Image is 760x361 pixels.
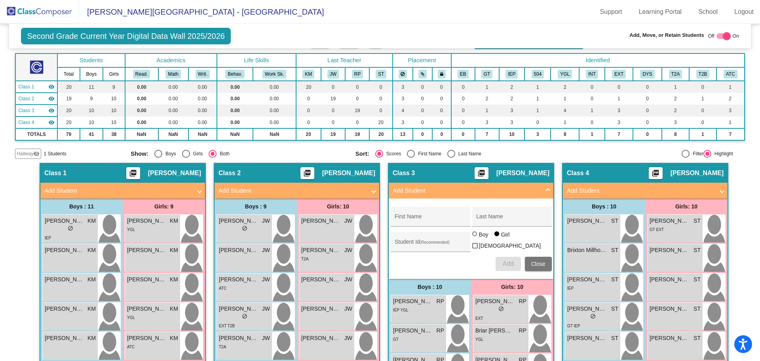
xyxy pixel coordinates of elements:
[475,67,499,81] th: Gifted and Talented
[689,117,716,128] td: 0
[262,275,270,284] span: JW
[355,150,369,157] span: Sort:
[80,105,103,117] td: 10
[253,81,296,93] td: 0.00
[18,107,34,114] span: Class 3
[57,105,80,117] td: 20
[87,246,96,254] span: KM
[645,199,728,214] div: Girls: 10
[262,217,270,225] span: JW
[551,81,579,93] td: 2
[532,70,544,78] button: 504
[344,217,352,225] span: JW
[389,183,553,199] mat-expansion-panel-header: Add Student
[393,117,413,128] td: 3
[567,275,607,284] span: [PERSON_NAME]
[499,81,525,93] td: 2
[158,117,188,128] td: 0.00
[128,169,138,180] mat-icon: picture_as_pdf
[586,70,598,78] button: INT
[662,93,689,105] td: 2
[219,217,258,225] span: [PERSON_NAME]
[296,117,321,128] td: 0
[302,70,314,78] button: KM
[188,105,217,117] td: 0.00
[499,117,525,128] td: 3
[393,128,413,140] td: 13
[716,93,745,105] td: 2
[321,128,346,140] td: 19
[45,246,84,254] span: [PERSON_NAME]
[383,150,401,157] div: Scores
[126,167,140,179] button: Print Students Details
[477,169,486,180] mat-icon: picture_as_pdf
[296,53,393,67] th: Last Teacher
[633,67,662,81] th: Dyslexia
[563,183,728,199] mat-expansion-panel-header: Add Student
[80,81,103,93] td: 11
[389,279,471,295] div: Boys : 10
[633,81,662,93] td: 0
[125,93,158,105] td: 0.00
[696,70,710,78] button: T2B
[345,81,369,93] td: 0
[103,81,125,93] td: 9
[40,183,205,199] mat-expansion-panel-header: Add Student
[633,93,662,105] td: 0
[716,81,745,93] td: 1
[716,128,745,140] td: 7
[432,81,451,93] td: 0
[79,6,324,18] span: [PERSON_NAME][GEOGRAPHIC_DATA] - [GEOGRAPHIC_DATA]
[432,67,451,81] th: Keep with teacher
[413,117,432,128] td: 0
[57,53,125,67] th: Students
[567,246,607,254] span: Brixton Millhollen
[80,93,103,105] td: 9
[327,70,339,78] button: JW
[579,93,605,105] td: 0
[345,67,369,81] th: Rebecca Painter
[15,117,57,128] td: Susan Tarbay - No Class Name
[103,128,125,140] td: 38
[170,275,178,284] span: KM
[131,150,350,158] mat-radio-group: Select an option
[689,93,716,105] td: 1
[215,199,297,214] div: Boys : 9
[103,117,125,128] td: 10
[689,67,716,81] th: Tier 2 Behavior
[321,67,346,81] th: Julie Wilson
[148,169,201,177] span: [PERSON_NAME]
[662,117,689,128] td: 3
[344,275,352,284] span: JW
[475,81,499,93] td: 1
[479,241,541,250] span: [DEMOGRAPHIC_DATA]
[525,257,552,271] button: Close
[165,70,180,78] button: Math
[395,216,466,223] input: First Name
[451,53,745,67] th: Identified
[451,81,475,93] td: 0
[170,246,178,254] span: KM
[567,217,607,225] span: [PERSON_NAME]
[296,67,321,81] th: Kristi Mosgovoy
[302,169,312,180] mat-icon: picture_as_pdf
[44,169,66,177] span: Class 1
[633,128,662,140] td: 0
[87,275,96,284] span: KM
[393,105,413,117] td: 4
[413,93,432,105] td: 0
[551,105,579,117] td: 4
[662,105,689,117] td: 2
[57,93,80,105] td: 19
[103,105,125,117] td: 10
[217,93,253,105] td: 0.00
[158,128,188,140] td: NaN
[455,150,481,157] div: Last Name
[68,225,73,231] span: do_not_disturb_alt
[567,169,589,177] span: Class 4
[690,150,703,157] div: Filter
[415,150,441,157] div: First Name
[611,246,618,254] span: ST
[475,105,499,117] td: 1
[352,70,363,78] button: RP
